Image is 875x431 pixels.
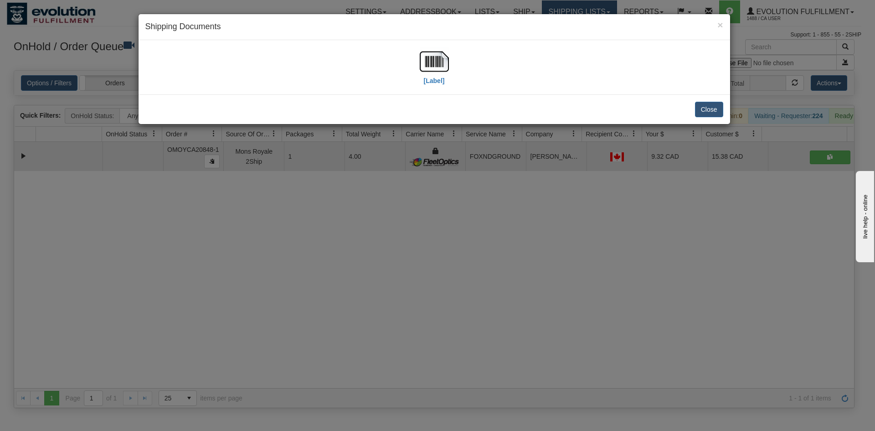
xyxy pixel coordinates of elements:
[717,20,723,30] span: ×
[420,57,449,84] a: [Label]
[7,8,84,15] div: live help - online
[695,102,723,117] button: Close
[424,76,445,85] label: [Label]
[854,169,874,262] iframe: chat widget
[717,20,723,30] button: Close
[145,21,723,33] h4: Shipping Documents
[420,47,449,76] img: barcode.jpg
